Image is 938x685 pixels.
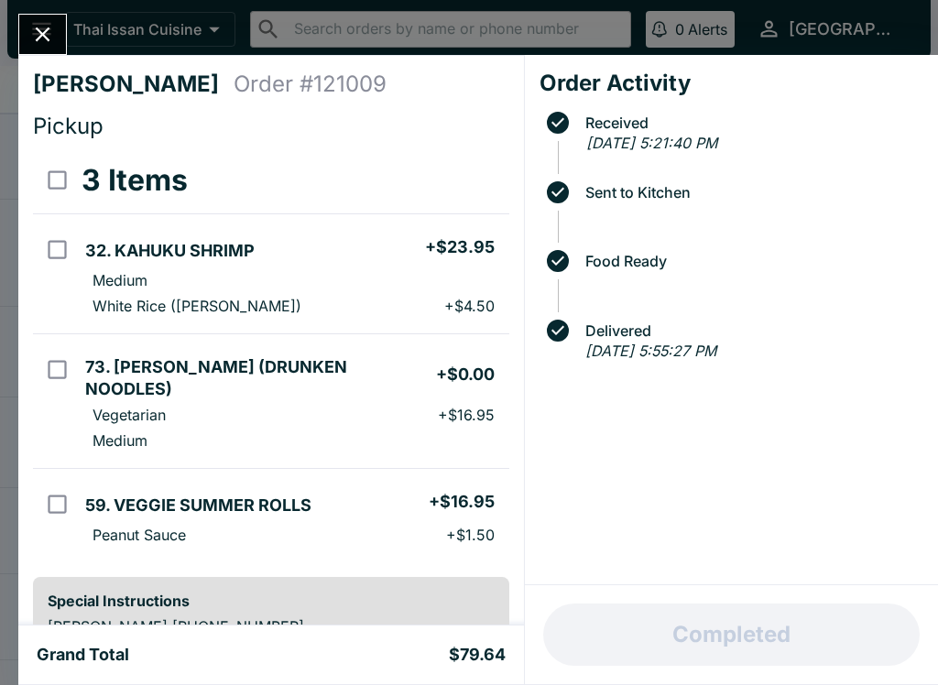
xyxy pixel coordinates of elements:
[93,431,147,450] p: Medium
[33,113,104,139] span: Pickup
[438,406,495,424] p: + $16.95
[576,184,923,201] span: Sent to Kitchen
[444,297,495,315] p: + $4.50
[33,147,509,562] table: orders table
[93,297,301,315] p: White Rice ([PERSON_NAME])
[93,526,186,544] p: Peanut Sauce
[446,526,495,544] p: + $1.50
[93,271,147,289] p: Medium
[37,644,129,666] h5: Grand Total
[85,356,435,400] h5: 73. [PERSON_NAME] (DRUNKEN NOODLES)
[85,495,311,516] h5: 59. VEGGIE SUMMER ROLLS
[425,236,495,258] h5: + $23.95
[576,322,923,339] span: Delivered
[82,162,188,199] h3: 3 Items
[48,617,495,636] p: [PERSON_NAME] [PHONE_NUMBER]
[48,592,495,610] h6: Special Instructions
[576,253,923,269] span: Food Ready
[85,240,255,262] h5: 32. KAHUKU SHRIMP
[429,491,495,513] h5: + $16.95
[93,406,166,424] p: Vegetarian
[449,644,506,666] h5: $79.64
[19,15,66,54] button: Close
[585,342,716,360] em: [DATE] 5:55:27 PM
[586,134,717,152] em: [DATE] 5:21:40 PM
[540,70,923,97] h4: Order Activity
[576,114,923,131] span: Received
[33,71,234,98] h4: [PERSON_NAME]
[436,364,495,386] h5: + $0.00
[234,71,387,98] h4: Order # 121009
